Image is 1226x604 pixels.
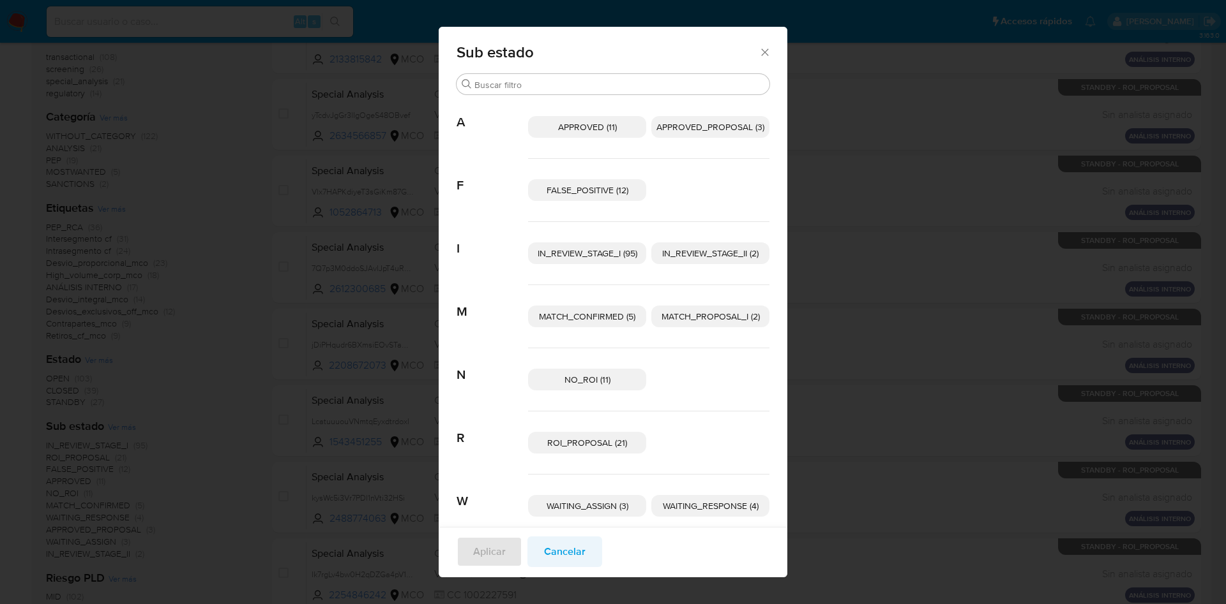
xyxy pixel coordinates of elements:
span: IN_REVIEW_STAGE_I (95) [538,247,637,260]
div: IN_REVIEW_STAGE_I (95) [528,242,646,264]
div: MATCH_CONFIRMED (5) [528,306,646,327]
span: N [457,348,528,383]
span: MATCH_PROPOSAL_I (2) [662,310,760,323]
div: WAITING_RESPONSE (4) [651,495,769,517]
input: Buscar filtro [474,79,764,91]
button: Cancelar [527,536,602,567]
span: Cancelar [544,538,586,566]
span: WAITING_ASSIGN (3) [547,499,628,512]
div: IN_REVIEW_STAGE_II (2) [651,242,769,264]
span: M [457,285,528,320]
span: W [457,475,528,509]
span: ROI_PROPOSAL (21) [547,436,627,449]
div: APPROVED_PROPOSAL (3) [651,116,769,138]
span: WAITING_RESPONSE (4) [663,499,759,512]
span: F [457,159,528,193]
div: FALSE_POSITIVE (12) [528,179,646,201]
div: ROI_PROPOSAL (21) [528,432,646,453]
button: Buscar [462,79,472,89]
div: WAITING_ASSIGN (3) [528,495,646,517]
span: I [457,222,528,256]
span: NO_ROI (11) [564,373,610,386]
div: APPROVED (11) [528,116,646,138]
span: FALSE_POSITIVE (12) [547,184,628,196]
span: A [457,96,528,130]
span: MATCH_CONFIRMED (5) [539,310,635,323]
span: Sub estado [457,45,759,60]
div: NO_ROI (11) [528,369,646,390]
span: IN_REVIEW_STAGE_II (2) [662,247,759,260]
span: APPROVED_PROPOSAL (3) [656,121,764,133]
div: MATCH_PROPOSAL_I (2) [651,306,769,327]
span: APPROVED (11) [558,121,617,133]
button: Cerrar [759,46,770,57]
span: R [457,411,528,446]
